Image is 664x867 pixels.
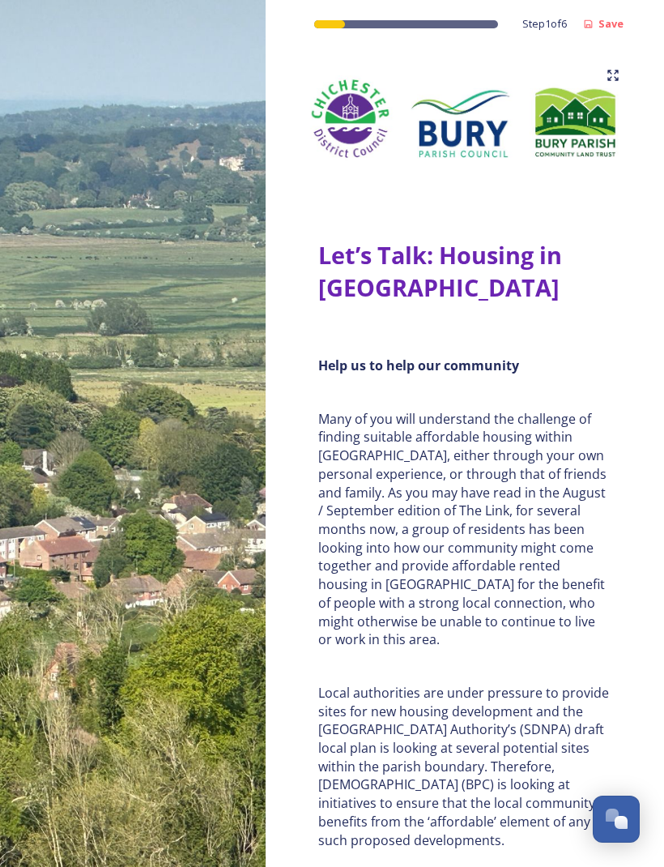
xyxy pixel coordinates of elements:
[598,16,624,31] strong: Save
[318,684,611,849] p: Local authorities are under pressure to provide sites for new housing development and the [GEOGRA...
[318,410,611,649] p: Many of you will understand the challenge of finding suitable affordable housing within [GEOGRAPH...
[318,239,568,304] strong: Let’s Talk: Housing in [GEOGRAPHIC_DATA]
[522,16,567,32] span: Step 1 of 6
[593,796,640,843] button: Open Chat
[318,357,519,374] strong: Help us to help our community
